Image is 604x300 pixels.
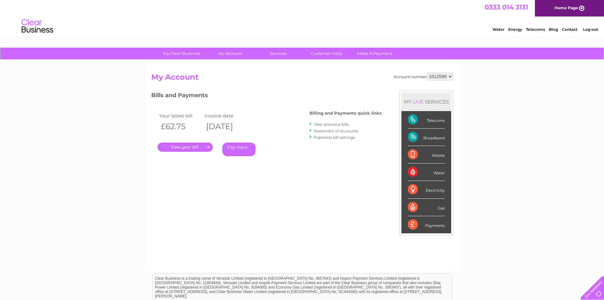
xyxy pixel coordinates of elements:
[314,129,358,133] a: Statement of Accounts
[222,143,256,156] a: Pay Here
[408,199,445,216] div: Gas
[300,48,353,59] a: Customer Help
[314,135,355,140] a: Paperless bill settings
[348,48,401,59] a: Make A Payment
[252,48,304,59] a: Services
[408,181,445,198] div: Electricity
[401,93,451,111] div: MY SERVICES
[21,17,54,36] img: logo.png
[203,111,249,120] td: Invoice date
[158,143,213,152] a: .
[526,27,545,32] a: Telecoms
[158,111,203,120] td: Your latest bill
[156,48,208,59] a: My Clear Business
[508,27,522,32] a: Energy
[408,111,445,129] div: Telecoms
[408,216,445,233] div: Payments
[408,129,445,146] div: Broadband
[394,73,453,80] div: Account number
[583,27,598,32] a: Log out
[203,120,249,133] th: [DATE]
[484,3,528,11] a: 0333 014 3131
[412,99,425,105] div: LIVE
[158,120,203,133] th: £62.75
[153,3,452,31] div: Clear Business is a trading name of Verastar Limited (registered in [GEOGRAPHIC_DATA] No. 3667643...
[314,122,349,127] a: View previous bills
[492,27,504,32] a: Water
[309,111,382,116] h4: Billing and Payments quick links
[562,27,577,32] a: Contact
[549,27,558,32] a: Blog
[408,146,445,163] div: Mobile
[151,91,382,102] h3: Bills and Payments
[408,163,445,181] div: Water
[204,48,256,59] a: My Account
[151,73,453,85] h2: My Account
